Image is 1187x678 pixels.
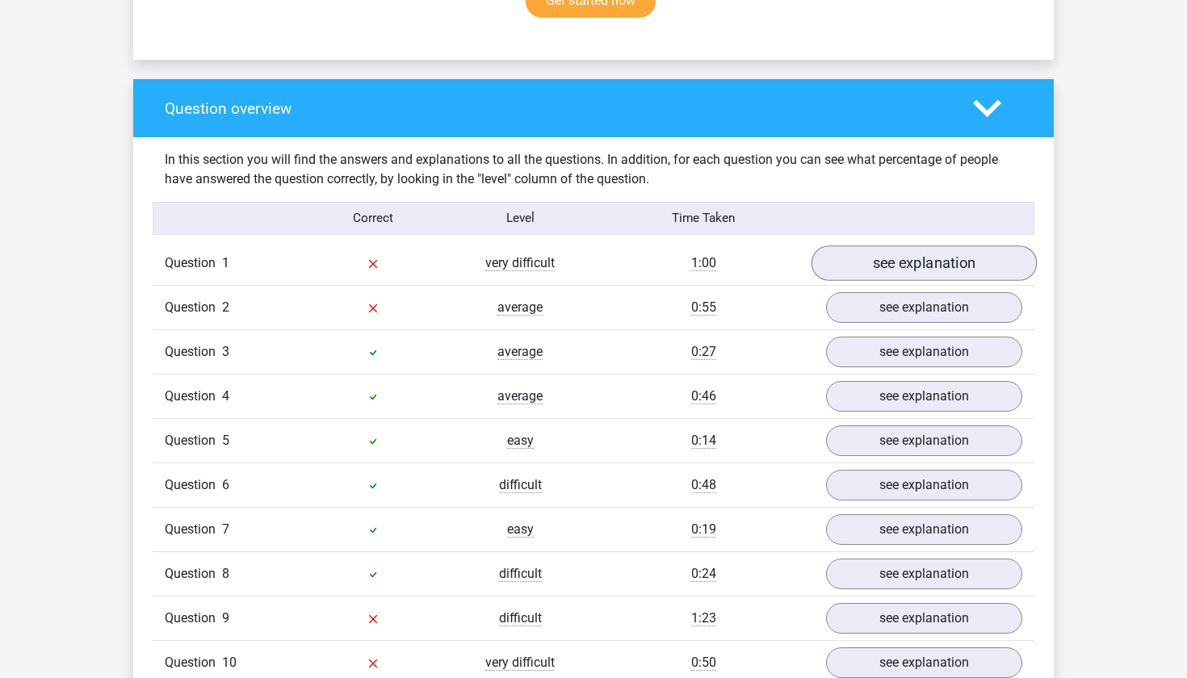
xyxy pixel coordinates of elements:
span: 0:19 [691,521,716,538]
a: see explanation [826,292,1022,323]
span: Question [165,342,222,362]
span: difficult [499,610,542,626]
span: 9 [222,610,229,626]
span: 1 [222,255,229,270]
span: 0:46 [691,388,716,404]
span: Question [165,609,222,628]
a: see explanation [826,559,1022,589]
span: 5 [222,433,229,448]
span: average [497,299,543,316]
div: In this section you will find the answers and explanations to all the questions. In addition, for... [153,150,1034,189]
span: 6 [222,477,229,492]
a: see explanation [826,603,1022,634]
a: see explanation [812,245,1037,281]
span: 0:27 [691,344,716,360]
div: Time Taken [593,209,814,228]
span: 1:23 [691,610,716,626]
div: Level [447,209,593,228]
span: 8 [222,566,229,581]
span: Question [165,387,222,406]
span: 0:55 [691,299,716,316]
span: 0:48 [691,477,716,493]
span: Question [165,475,222,495]
span: average [497,344,543,360]
span: Question [165,653,222,672]
span: very difficult [485,255,555,271]
span: Question [165,520,222,539]
a: see explanation [826,337,1022,367]
span: 10 [222,655,237,670]
a: see explanation [826,381,1022,412]
span: Question [165,564,222,584]
span: 7 [222,521,229,537]
a: see explanation [826,470,1022,500]
span: 0:50 [691,655,716,671]
span: 3 [222,344,229,359]
span: easy [507,521,534,538]
span: 0:24 [691,566,716,582]
span: very difficult [485,655,555,671]
span: 1:00 [691,255,716,271]
a: see explanation [826,514,1022,545]
span: 0:14 [691,433,716,449]
a: see explanation [826,425,1022,456]
a: see explanation [826,647,1022,678]
span: average [497,388,543,404]
span: Question [165,298,222,317]
span: Question [165,253,222,273]
span: 4 [222,388,229,404]
span: Question [165,431,222,450]
span: easy [507,433,534,449]
span: 2 [222,299,229,315]
h4: Question overview [165,99,949,118]
div: Correct [300,209,447,228]
span: difficult [499,477,542,493]
span: difficult [499,566,542,582]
